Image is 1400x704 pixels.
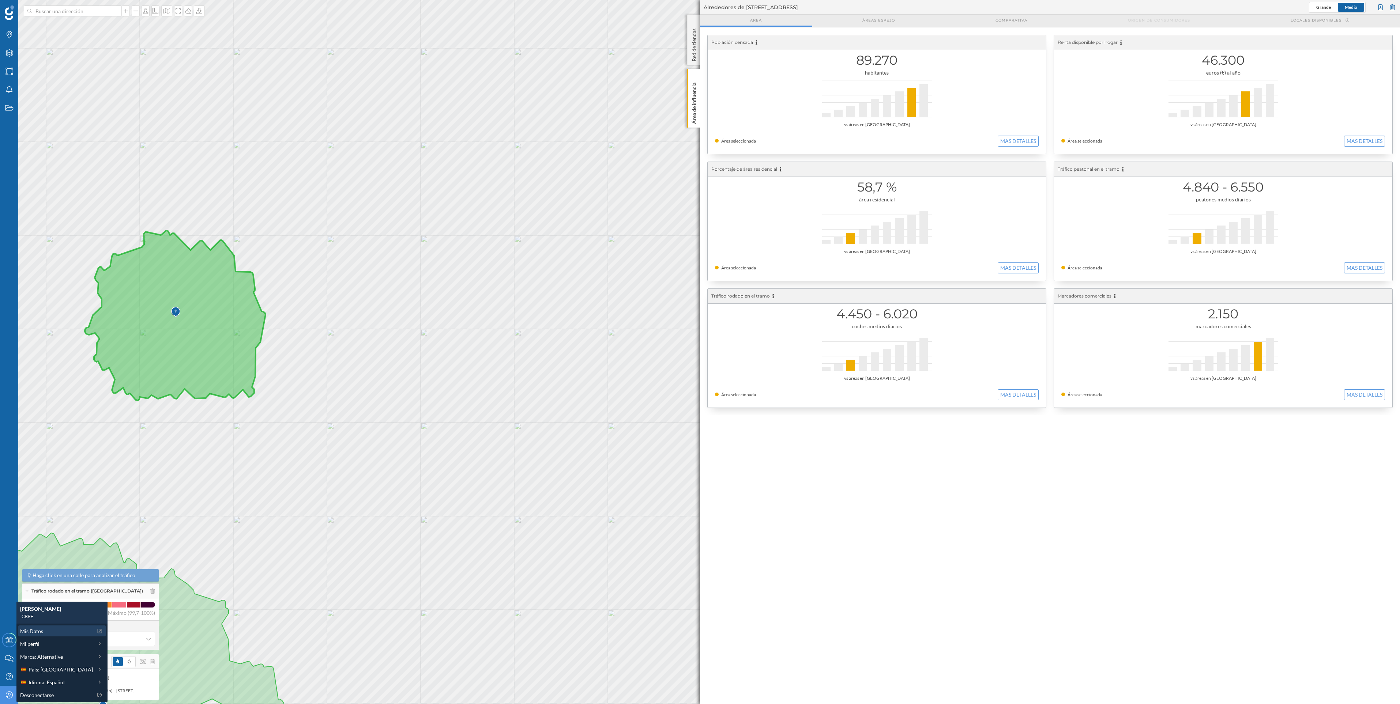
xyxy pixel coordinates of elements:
[116,687,194,694] div: [STREET_ADDRESS] (15 min Andando)
[29,678,65,686] span: Idioma: Español
[1061,53,1385,67] h1: 46.300
[708,289,1046,304] div: Tráfico rodado en el tramo
[20,627,43,635] span: Mis Datos
[1128,18,1190,23] span: Origen de consumidores
[715,121,1039,128] div: vs áreas en [GEOGRAPHIC_DATA]
[1061,248,1385,255] div: vs áreas en [GEOGRAPHIC_DATA]
[708,162,1046,177] div: Porcentaje de área residencial
[862,18,895,23] span: Áreas espejo
[704,4,798,11] span: Alrededores de [STREET_ADDRESS]
[171,305,180,319] img: Marker
[690,80,698,124] p: Área de influencia
[715,375,1039,382] div: vs áreas en [GEOGRAPHIC_DATA]
[20,691,54,699] span: Desconectarse
[721,138,756,144] span: Área seleccionada
[33,572,135,579] span: Haga click en una calle para analizar el tráfico
[20,640,39,648] span: Mi perfil
[1061,375,1385,382] div: vs áreas en [GEOGRAPHIC_DATA]
[1291,18,1341,23] span: Locales disponibles
[1054,289,1392,304] div: Marcadores comerciales
[715,53,1039,67] h1: 89.270
[998,389,1039,400] button: MAS DETALLES
[1061,307,1385,321] h1: 2.150
[690,26,698,61] p: Red de tiendas
[708,35,1046,50] div: Población censada
[1061,323,1385,330] div: marcadores comerciales
[1061,121,1385,128] div: vs áreas en [GEOGRAPHIC_DATA]
[715,307,1039,321] h1: 4.450 - 6.020
[1061,196,1385,203] div: peatones medios diarios
[715,248,1039,255] div: vs áreas en [GEOGRAPHIC_DATA]
[750,18,762,23] span: Area
[998,136,1039,147] button: MAS DETALLES
[1316,4,1331,10] span: Grande
[1068,138,1102,144] span: Área seleccionada
[1061,69,1385,76] div: euros (€) al año
[996,18,1027,23] span: Comparativa
[998,262,1039,273] button: MAS DETALLES
[715,69,1039,76] div: habitantes
[31,588,143,594] span: Tráfico rodado en el tramo ([GEOGRAPHIC_DATA])
[721,392,756,397] span: Área seleccionada
[1068,392,1102,397] span: Área seleccionada
[1061,180,1385,194] h1: 4.840 - 6.550
[20,605,104,613] div: [PERSON_NAME]
[721,265,756,270] span: Área seleccionada
[1068,265,1102,270] span: Área seleccionada
[15,5,41,12] span: Soporte
[108,609,155,617] span: Máximo (99,7-100%)
[1344,136,1385,147] button: MAS DETALLES
[29,666,93,673] span: País: [GEOGRAPHIC_DATA]
[20,613,104,620] div: CBRE
[715,323,1039,330] div: coches medios diarios
[715,196,1039,203] div: área residencial
[5,5,14,20] img: Geoblink Logo
[1054,35,1392,50] div: Renta disponible por hogar
[1345,4,1357,10] span: Medio
[1344,262,1385,273] button: MAS DETALLES
[715,180,1039,194] h1: 58,7 %
[1344,389,1385,400] button: MAS DETALLES
[20,653,63,661] span: Marca: Alternative
[1054,162,1392,177] div: Tráfico peatonal en el tramo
